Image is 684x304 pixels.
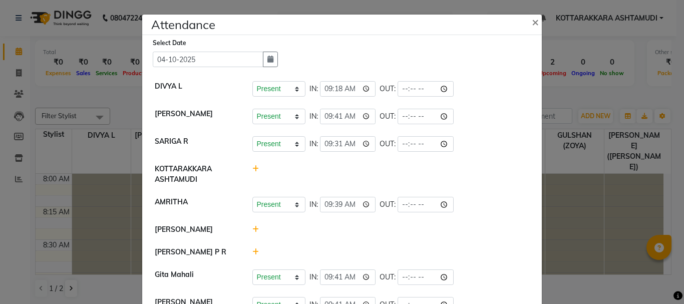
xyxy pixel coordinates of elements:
span: IN: [309,111,318,122]
div: Gita Mahali [147,269,245,285]
h4: Attendance [151,16,215,34]
span: OUT: [380,111,396,122]
div: [PERSON_NAME] [147,224,245,235]
span: OUT: [380,272,396,282]
div: SARIGA R [147,136,245,152]
div: [PERSON_NAME] P R [147,247,245,257]
span: IN: [309,84,318,94]
div: KOTTARAKKARA ASHTAMUDI [147,164,245,185]
button: Close [524,8,549,36]
iframe: chat widget [642,264,674,294]
div: AMRITHA [147,197,245,212]
span: IN: [309,272,318,282]
span: OUT: [380,199,396,210]
span: OUT: [380,84,396,94]
span: IN: [309,139,318,149]
span: IN: [309,199,318,210]
div: DIVYA L [147,81,245,97]
span: × [532,14,539,29]
div: [PERSON_NAME] [147,109,245,124]
span: OUT: [380,139,396,149]
input: Select date [153,52,263,67]
label: Select Date [153,39,186,48]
